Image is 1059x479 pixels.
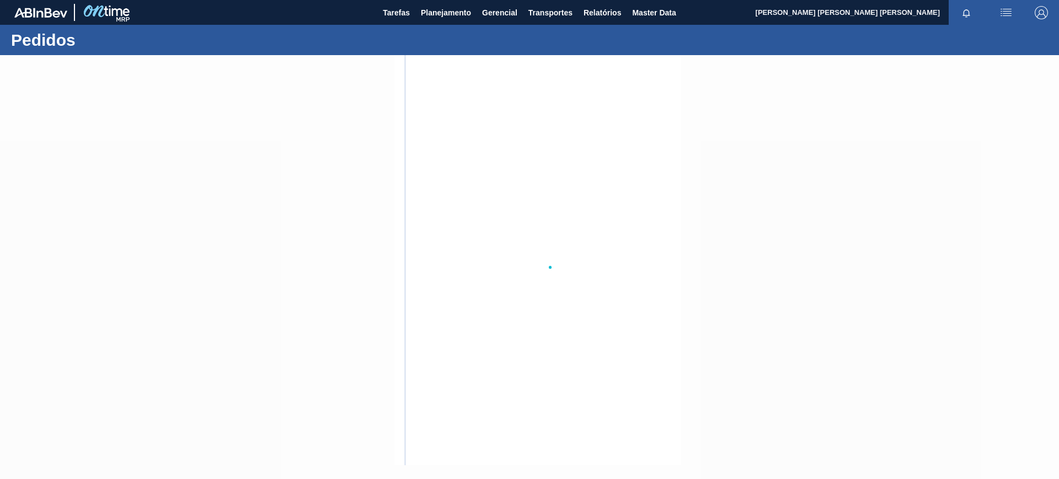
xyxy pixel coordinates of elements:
[632,6,676,19] span: Master Data
[528,6,573,19] span: Transportes
[999,6,1013,19] img: userActions
[584,6,621,19] span: Relatórios
[14,8,67,18] img: TNhmsLtSVTkK8tSr43FrP2fwEKptu5GPRR3wAAAABJRU5ErkJggg==
[482,6,517,19] span: Gerencial
[949,5,984,20] button: Notificações
[421,6,471,19] span: Planejamento
[11,34,207,46] h1: Pedidos
[383,6,410,19] span: Tarefas
[1035,6,1048,19] img: Logout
